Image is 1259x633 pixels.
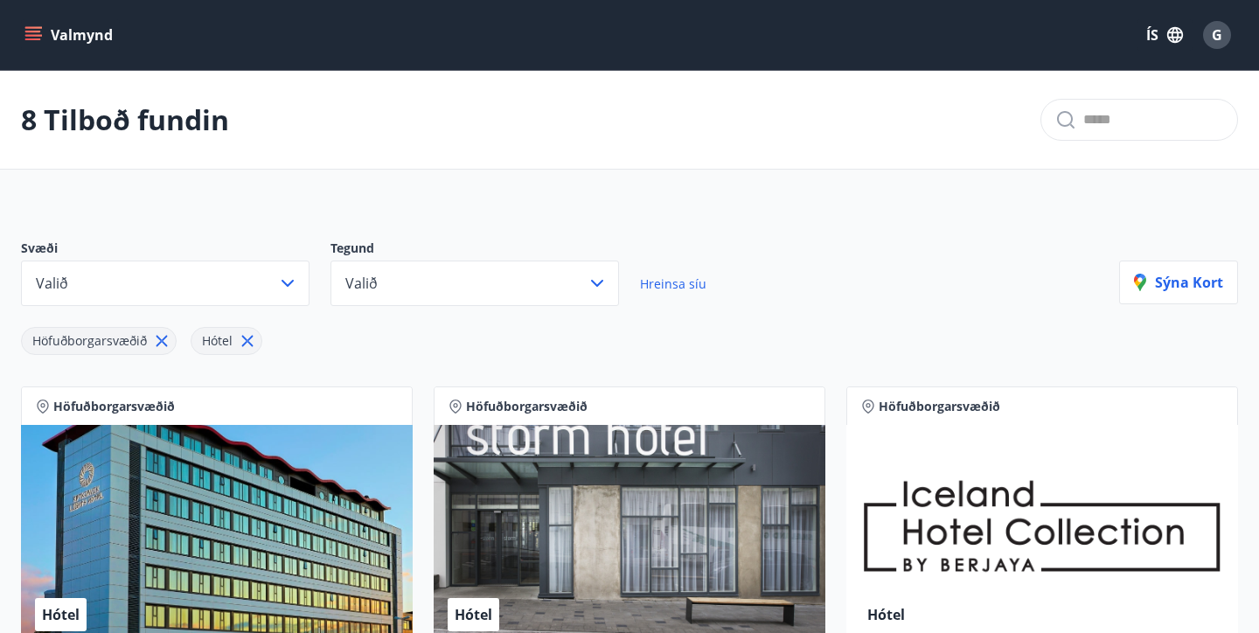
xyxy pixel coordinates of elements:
[1134,273,1223,292] p: Sýna kort
[879,398,1000,415] span: Höfuðborgarsvæðið
[21,101,229,139] p: 8 Tilboð fundin
[191,327,262,355] div: Hótel
[21,327,177,355] div: Höfuðborgarsvæðið
[32,332,147,349] span: Höfuðborgarsvæðið
[640,275,706,292] span: Hreinsa síu
[867,605,905,624] span: Hótel
[202,332,233,349] span: Hótel
[1196,14,1238,56] button: G
[330,240,640,261] p: Tegund
[345,274,378,293] span: Valið
[21,19,120,51] button: menu
[1119,261,1238,304] button: Sýna kort
[53,398,175,415] span: Höfuðborgarsvæðið
[1212,25,1222,45] span: G
[36,274,68,293] span: Valið
[455,605,492,624] span: Hótel
[21,240,330,261] p: Svæði
[466,398,588,415] span: Höfuðborgarsvæðið
[42,605,80,624] span: Hótel
[330,261,619,306] button: Valið
[21,261,310,306] button: Valið
[1137,19,1193,51] button: ÍS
